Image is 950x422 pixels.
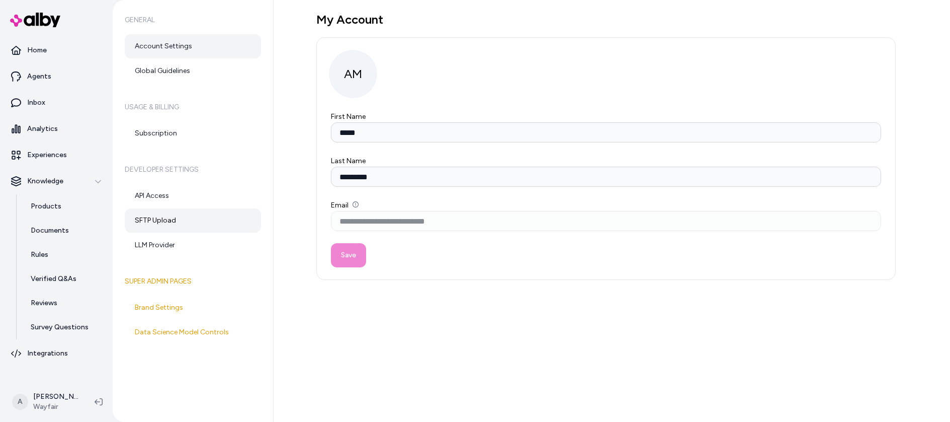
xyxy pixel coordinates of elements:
a: Agents [4,64,109,89]
label: First Name [331,112,366,121]
p: Agents [27,72,51,82]
a: LLM Provider [125,233,261,257]
p: Analytics [27,124,58,134]
button: A[PERSON_NAME]Wayfair [6,386,87,418]
p: [PERSON_NAME] [33,392,78,402]
p: Rules [31,250,48,260]
a: Documents [21,219,109,243]
img: alby Logo [10,13,60,27]
a: Integrations [4,341,109,366]
p: Experiences [27,150,67,160]
p: Knowledge [27,176,63,186]
button: Knowledge [4,169,109,193]
span: AM [329,50,377,98]
p: Verified Q&As [31,274,76,284]
a: Account Settings [125,34,261,58]
label: Last Name [331,157,366,165]
a: Data Science Model Controls [125,320,261,344]
h1: My Account [316,12,896,27]
a: Subscription [125,121,261,146]
span: A [12,394,28,410]
a: Survey Questions [21,315,109,339]
p: Survey Questions [31,322,89,332]
a: Home [4,38,109,62]
p: Reviews [31,298,57,308]
a: Inbox [4,91,109,115]
a: Reviews [21,291,109,315]
p: Integrations [27,348,68,359]
h6: Developer Settings [125,156,261,184]
h6: Super Admin Pages [125,267,261,296]
p: Documents [31,226,69,236]
p: Home [27,45,47,55]
p: Products [31,201,61,212]
a: SFTP Upload [125,208,261,233]
a: Brand Settings [125,296,261,320]
a: Verified Q&As [21,267,109,291]
span: Wayfair [33,402,78,412]
p: Inbox [27,98,45,108]
button: Email [353,201,359,207]
h6: General [125,6,261,34]
a: Products [21,194,109,219]
a: Rules [21,243,109,267]
h6: Usage & Billing [125,93,261,121]
a: Global Guidelines [125,59,261,83]
label: Email [331,201,359,209]
a: API Access [125,184,261,208]
a: Analytics [4,117,109,141]
a: Experiences [4,143,109,167]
